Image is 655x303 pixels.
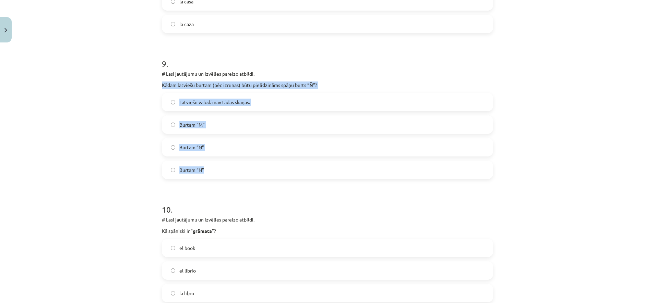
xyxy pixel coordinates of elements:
input: Burtam “Ņ” [171,145,175,150]
span: la libro [179,290,194,297]
input: Burtam “M” [171,123,175,127]
span: Burtam “Ņ” [179,144,204,151]
input: Latviešu valodā nav tādas skaņas. [171,100,175,104]
p: Kā spāniski ir “ ”? [162,227,493,235]
p: Kādam latviešu burtam (pēc izrunas) būtu pielīdzināms spāņu burts “ ”? [162,81,493,89]
span: Burtam “M” [179,121,205,128]
span: Latviešu valodā nav tādas skaņas. [179,99,250,106]
strong: grāmata [193,228,212,234]
strong: Ñ [309,82,313,88]
p: # Lasi jautājumu un izvēlies pareizo atbildi. [162,70,493,77]
input: la caza [171,22,175,26]
img: icon-close-lesson-0947bae3869378f0d4975bcd49f059093ad1ed9edebbc8119c70593378902aed.svg [4,28,7,33]
p: # Lasi jautājumu un izvēlies pareizo atbildi. [162,216,493,223]
input: Burtam “N” [171,168,175,172]
input: el book [171,246,175,250]
input: la libro [171,291,175,295]
span: el librio [179,267,196,274]
span: el book [179,244,195,252]
span: Burtam “N” [179,166,204,174]
input: el librio [171,268,175,273]
h1: 10 . [162,193,493,214]
span: la caza [179,21,194,28]
h1: 9 . [162,47,493,68]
